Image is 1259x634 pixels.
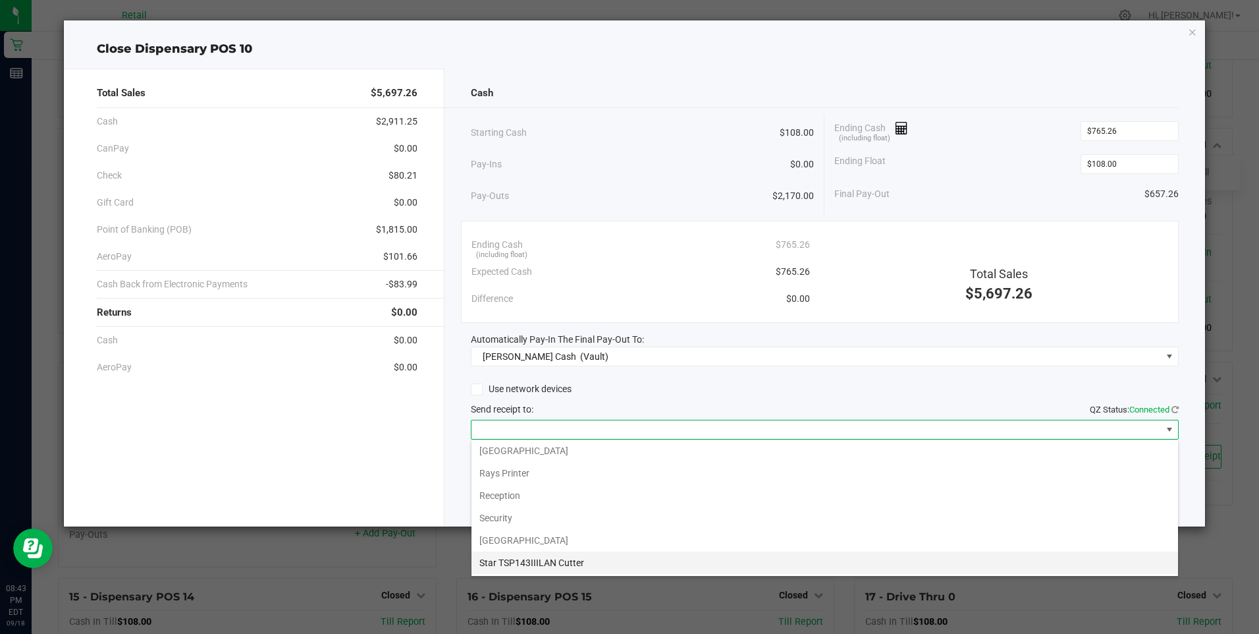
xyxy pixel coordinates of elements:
span: $0.00 [391,305,417,320]
span: $5,697.26 [371,86,417,101]
span: $0.00 [786,292,810,306]
li: Security [471,507,1178,529]
span: $2,911.25 [376,115,417,129]
span: $0.00 [394,196,417,210]
li: [GEOGRAPHIC_DATA] [471,529,1178,552]
iframe: Resource center [13,529,53,568]
label: Use network devices [471,382,572,396]
span: Final Pay-Out [834,187,890,201]
span: Ending Float [834,154,886,174]
span: $0.00 [790,158,814,171]
li: Rays Printer [471,462,1178,484]
span: Pay-Ins [471,158,502,171]
span: AeroPay [97,250,132,264]
span: Point of Banking (POB) [97,223,192,237]
span: Cash [97,115,118,129]
span: $108.00 [780,126,814,140]
span: Connected [1129,405,1169,415]
span: $0.00 [394,360,417,374]
div: Returns [97,299,417,327]
span: (Vault) [580,351,608,362]
span: $5,697.26 [965,285,1032,302]
span: $101.66 [383,250,417,264]
span: (including float) [476,250,527,261]
span: Automatically Pay-In The Final Pay-Out To: [471,334,644,345]
span: Ending Cash [834,121,908,141]
span: $0.00 [394,142,417,156]
span: Starting Cash [471,126,527,140]
span: $765.26 [776,265,810,279]
span: Send receipt to: [471,404,533,415]
span: Difference [471,292,513,306]
span: Cash Back from Electronic Payments [97,277,248,291]
span: Total Sales [97,86,146,101]
span: $657.26 [1144,187,1179,201]
li: Star TSP143IIILAN Cutter [471,552,1178,574]
span: Cash [471,86,493,101]
span: $765.26 [776,238,810,252]
span: Ending Cash [471,238,523,252]
span: Check [97,169,122,183]
span: Expected Cash [471,265,532,279]
span: $1,815.00 [376,223,417,237]
span: QZ Status: [1090,405,1179,415]
span: Cash [97,333,118,347]
li: [GEOGRAPHIC_DATA] [471,440,1178,462]
span: $0.00 [394,333,417,347]
span: -$83.99 [386,277,417,291]
span: (including float) [839,133,890,144]
span: $80.21 [388,169,417,183]
span: Gift Card [97,196,134,210]
span: [PERSON_NAME] Cash [483,351,576,362]
span: $2,170.00 [772,189,814,203]
span: Pay-Outs [471,189,509,203]
div: Close Dispensary POS 10 [64,40,1204,58]
li: Reception [471,484,1178,507]
span: Total Sales [970,267,1028,281]
span: AeroPay [97,360,132,374]
span: CanPay [97,142,129,156]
